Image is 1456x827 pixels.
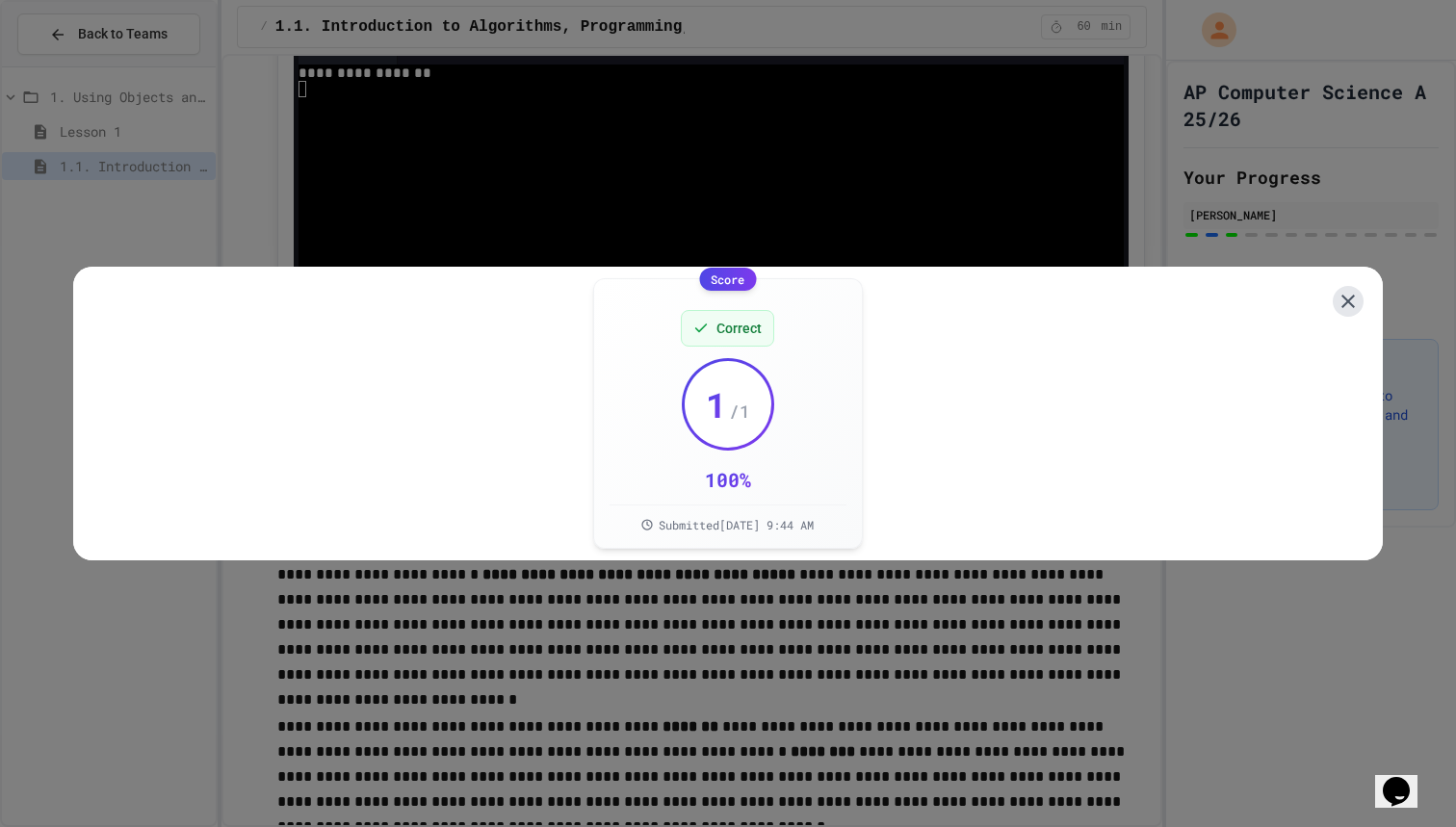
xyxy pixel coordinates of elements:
[716,319,762,338] span: Correct
[706,385,727,424] span: 1
[705,466,751,493] div: 100 %
[699,268,756,291] div: Score
[729,398,750,425] span: / 1
[1375,750,1437,808] iframe: chat widget
[659,517,814,532] span: Submitted [DATE] 9:44 AM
